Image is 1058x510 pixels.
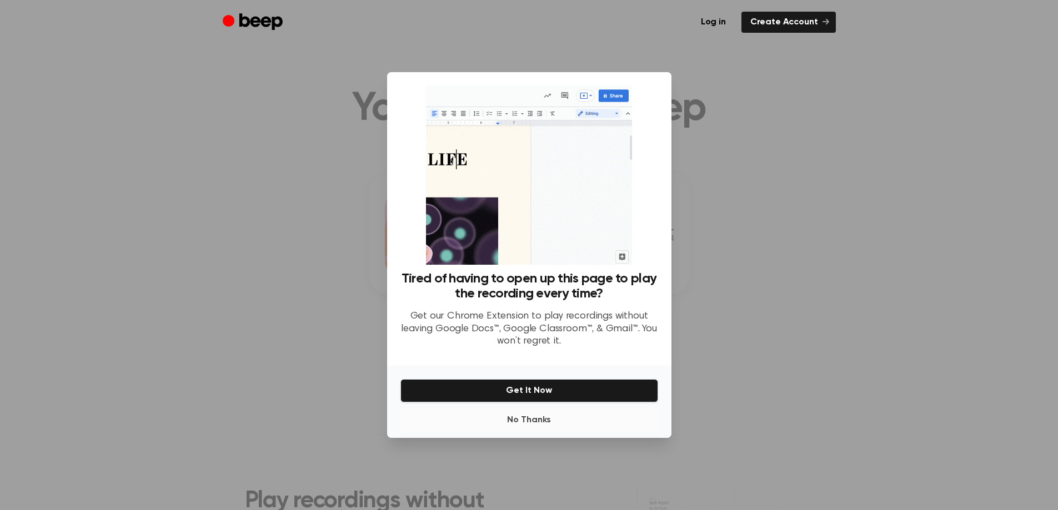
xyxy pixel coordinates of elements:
button: No Thanks [400,409,658,431]
p: Get our Chrome Extension to play recordings without leaving Google Docs™, Google Classroom™, & Gm... [400,310,658,348]
img: Beep extension in action [426,85,632,265]
a: Log in [692,12,735,33]
a: Beep [223,12,285,33]
a: Create Account [741,12,836,33]
button: Get It Now [400,379,658,402]
h3: Tired of having to open up this page to play the recording every time? [400,271,658,301]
